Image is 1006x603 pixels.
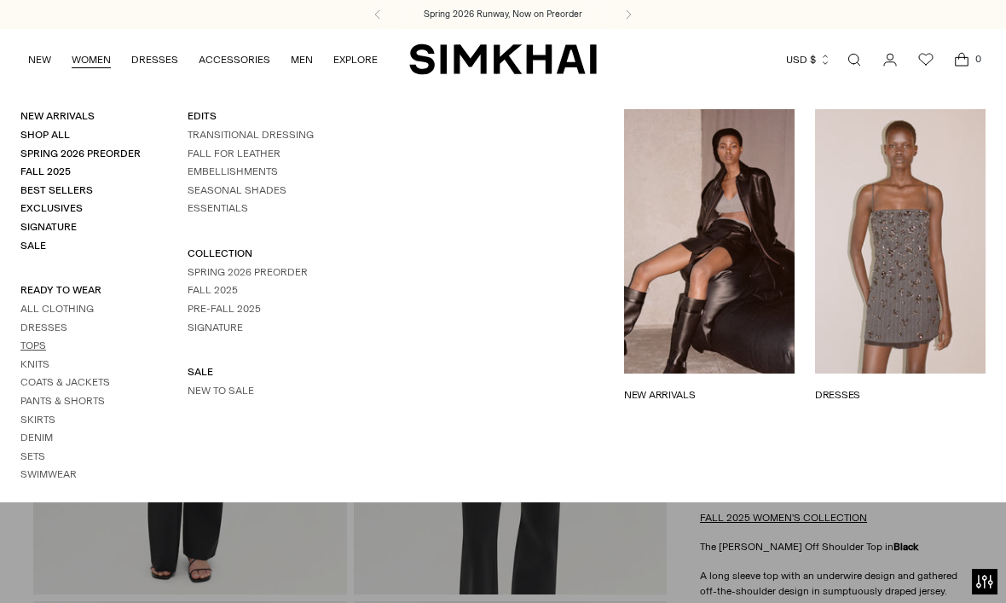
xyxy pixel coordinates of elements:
[409,43,597,76] a: SIMKHAI
[333,41,378,78] a: EXPLORE
[291,41,313,78] a: MEN
[837,43,871,77] a: Open search modal
[945,43,979,77] a: Open cart modal
[28,41,51,78] a: NEW
[131,41,178,78] a: DRESSES
[199,41,270,78] a: ACCESSORIES
[873,43,907,77] a: Go to the account page
[14,538,171,589] iframe: Sign Up via Text for Offers
[970,51,986,67] span: 0
[72,41,111,78] a: WOMEN
[909,43,943,77] a: Wishlist
[786,41,831,78] button: USD $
